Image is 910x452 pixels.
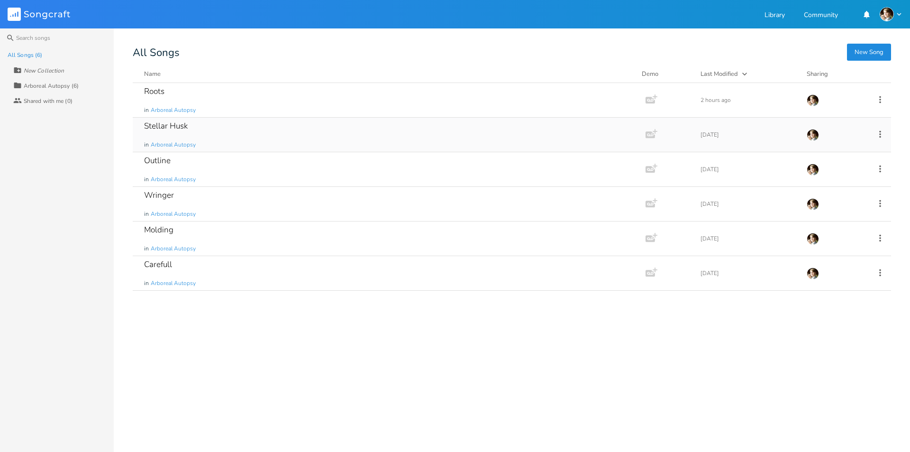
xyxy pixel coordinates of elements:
[701,166,795,172] div: [DATE]
[701,270,795,276] div: [DATE]
[151,210,196,218] span: Arboreal Autopsy
[144,245,149,253] span: in
[144,122,188,130] div: Stellar Husk
[151,175,196,184] span: Arboreal Autopsy
[144,210,149,218] span: in
[701,132,795,138] div: [DATE]
[701,97,795,103] div: 2 hours ago
[144,141,149,149] span: in
[24,68,64,74] div: New Collection
[807,94,819,107] img: Robert Wise
[144,69,630,79] button: Name
[8,52,42,58] div: All Songs (6)
[144,260,172,268] div: Carefull
[144,70,161,78] div: Name
[144,175,149,184] span: in
[24,83,79,89] div: Arboreal Autopsy (6)
[701,236,795,241] div: [DATE]
[807,129,819,141] img: Robert Wise
[807,69,864,79] div: Sharing
[151,279,196,287] span: Arboreal Autopsy
[642,69,689,79] div: Demo
[144,87,164,95] div: Roots
[144,106,149,114] span: in
[701,70,738,78] div: Last Modified
[701,201,795,207] div: [DATE]
[807,268,819,280] img: Robert Wise
[144,157,171,165] div: Outline
[807,233,819,245] img: Robert Wise
[144,226,173,234] div: Molding
[807,198,819,211] img: Robert Wise
[151,106,196,114] span: Arboreal Autopsy
[133,47,891,58] div: All Songs
[144,279,149,287] span: in
[151,245,196,253] span: Arboreal Autopsy
[24,98,73,104] div: Shared with me (0)
[807,164,819,176] img: Robert Wise
[764,12,785,20] a: Library
[804,12,838,20] a: Community
[144,191,174,199] div: Wringer
[847,44,891,61] button: New Song
[151,141,196,149] span: Arboreal Autopsy
[880,7,894,21] img: Robert Wise
[701,69,795,79] button: Last Modified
